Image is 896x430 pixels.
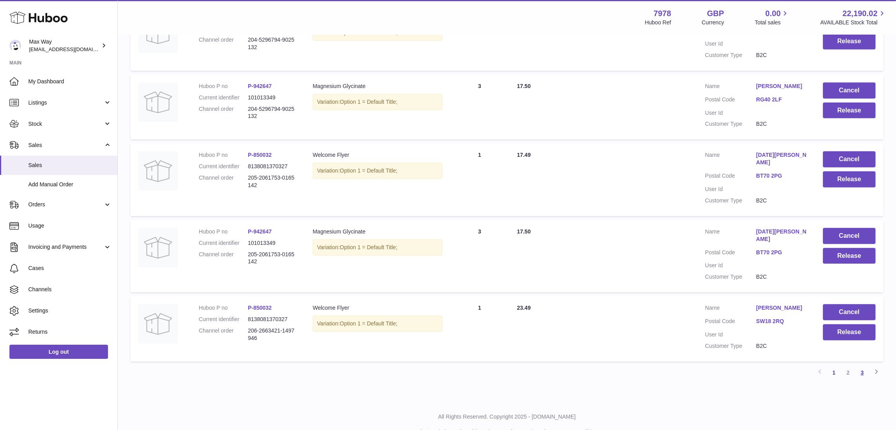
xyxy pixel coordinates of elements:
[820,8,887,26] a: 22,190.02 AVAILABLE Stock Total
[28,99,103,107] span: Listings
[313,316,442,332] div: Variation:
[313,239,442,255] div: Variation:
[28,120,103,128] span: Stock
[756,172,807,180] a: BT70 2PG
[517,228,531,235] span: 17.50
[199,327,248,342] dt: Channel order
[28,222,112,230] span: Usage
[707,8,724,19] strong: GBP
[199,151,248,159] dt: Huboo P no
[313,304,442,312] div: Welcome Flyer
[702,19,724,26] div: Currency
[823,103,876,119] button: Release
[138,304,178,344] img: no-photo.jpg
[248,316,297,323] dd: 8138081370327
[755,19,790,26] span: Total sales
[756,228,807,243] a: [DATE][PERSON_NAME]
[705,109,756,117] dt: User Id
[705,186,756,193] dt: User Id
[823,248,876,264] button: Release
[705,51,756,59] dt: Customer Type
[841,366,855,380] a: 2
[823,171,876,187] button: Release
[28,141,103,149] span: Sales
[138,228,178,267] img: no-photo.jpg
[29,46,115,52] span: [EMAIL_ADDRESS][DOMAIN_NAME]
[313,163,442,179] div: Variation:
[313,94,442,110] div: Variation:
[248,174,297,189] dd: 205-2061753-0165142
[450,75,509,140] td: 3
[823,304,876,320] button: Cancel
[705,342,756,350] dt: Customer Type
[138,151,178,191] img: no-photo.jpg
[450,6,509,71] td: 1
[820,19,887,26] span: AVAILABLE Stock Total
[705,96,756,105] dt: Postal Code
[248,228,272,235] a: P-942647
[705,197,756,204] dt: Customer Type
[823,83,876,99] button: Cancel
[199,83,248,90] dt: Huboo P no
[28,307,112,314] span: Settings
[199,239,248,247] dt: Current identifier
[248,105,297,120] dd: 204-5296794-9025132
[248,305,272,311] a: P-850032
[517,152,531,158] span: 17.49
[28,78,112,85] span: My Dashboard
[756,120,807,128] dd: B2C
[28,162,112,169] span: Sales
[756,342,807,350] dd: B2C
[28,243,103,251] span: Invoicing and Payments
[705,83,756,92] dt: Name
[124,413,890,421] p: All Rights Reserved. Copyright 2025 - [DOMAIN_NAME]
[313,83,442,90] div: Magnesium Glycinate
[199,105,248,120] dt: Channel order
[28,265,112,272] span: Cases
[28,328,112,336] span: Returns
[517,305,531,311] span: 23.49
[199,174,248,189] dt: Channel order
[756,151,807,166] a: [DATE][PERSON_NAME]
[28,181,112,188] span: Add Manual Order
[340,99,398,105] span: Option 1 = Default Title;
[340,320,398,327] span: Option 1 = Default Title;
[450,296,509,362] td: 1
[823,324,876,340] button: Release
[756,318,807,325] a: SW18 2RQ
[705,331,756,338] dt: User Id
[705,249,756,258] dt: Postal Code
[827,366,841,380] a: 1
[855,366,869,380] a: 3
[705,40,756,48] dt: User Id
[823,228,876,244] button: Cancel
[705,318,756,327] dt: Postal Code
[28,201,103,208] span: Orders
[705,262,756,269] dt: User Id
[138,83,178,122] img: no-photo.jpg
[248,251,297,266] dd: 205-2061753-0165142
[28,286,112,293] span: Channels
[645,19,671,26] div: Huboo Ref
[199,304,248,312] dt: Huboo P no
[756,273,807,281] dd: B2C
[340,244,398,250] span: Option 1 = Default Title;
[248,83,272,89] a: P-942647
[756,51,807,59] dd: B2C
[705,120,756,128] dt: Customer Type
[654,8,671,19] strong: 7978
[756,249,807,256] a: BT70 2PG
[823,33,876,50] button: Release
[199,163,248,170] dt: Current identifier
[756,96,807,103] a: RG40 2LF
[705,228,756,245] dt: Name
[248,94,297,101] dd: 101013349
[248,36,297,51] dd: 204-5296794-9025132
[248,163,297,170] dd: 8138081370327
[756,83,807,90] a: [PERSON_NAME]
[199,228,248,235] dt: Huboo P no
[9,40,21,51] img: Max@LongevityBox.co.uk
[705,304,756,314] dt: Name
[705,273,756,281] dt: Customer Type
[199,36,248,51] dt: Channel order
